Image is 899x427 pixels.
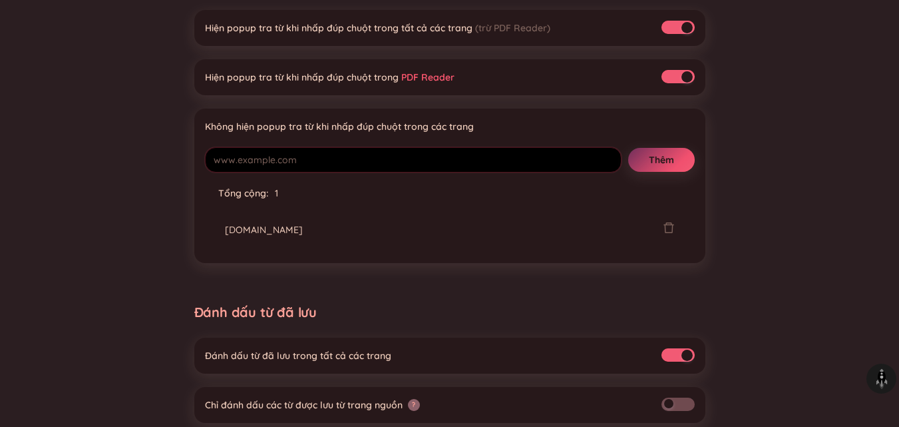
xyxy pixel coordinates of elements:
span: Thêm [649,153,674,167]
span: delete [663,220,675,239]
div: Hiện popup tra từ khi nhấp đúp chuột trong tất cả các trang [205,21,550,35]
div: Không hiện popup tra từ khi nhấp đúp chuột trong các trang [205,119,695,134]
h6: Đánh dấu từ đã lưu [194,303,705,322]
div: Hiện popup tra từ khi nhấp đúp chuột trong [205,70,454,85]
input: www.example.com [205,147,622,173]
a: PDF Reader [401,71,454,83]
span: [DOMAIN_NAME] [225,222,303,237]
span: (trừ PDF Reader) [475,22,550,34]
div: Đánh dấu từ đã lưu trong tất cả các trang [205,348,391,363]
span: 1 [275,187,278,199]
img: to top [871,368,892,390]
button: Thêm [628,148,695,172]
button: ? [408,399,420,411]
div: Chỉ đánh dấu các từ được lưu từ trang nguồn [205,398,403,412]
span: Tổng cộng : [218,187,268,199]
